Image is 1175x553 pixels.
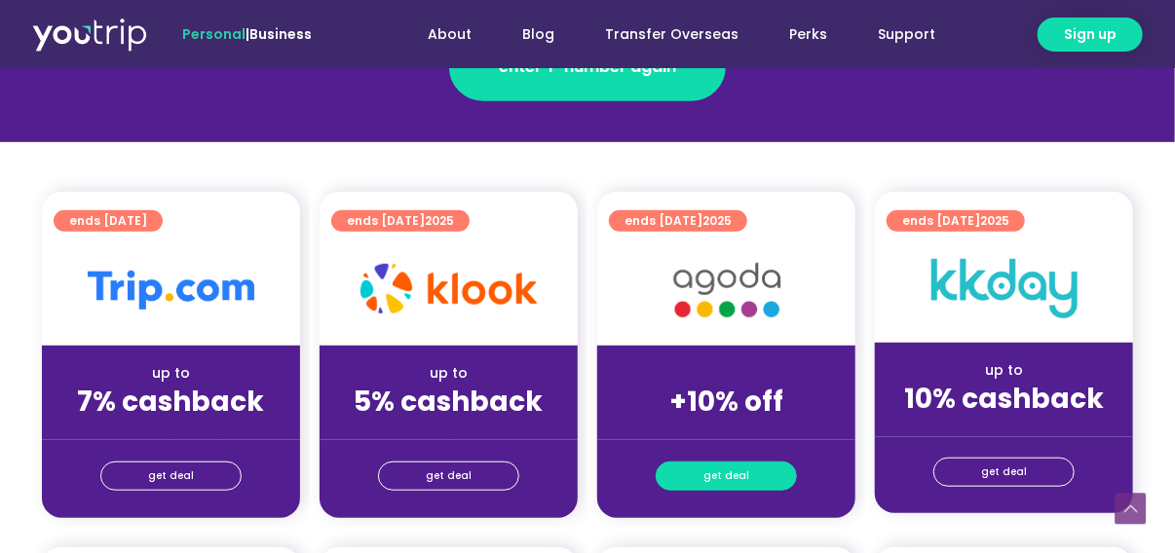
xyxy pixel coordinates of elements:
span: Personal [182,24,246,44]
a: get deal [378,461,519,491]
span: Sign up [1064,24,1117,45]
span: ends [DATE] [902,210,1009,232]
a: Perks [764,17,853,53]
div: (for stays only) [613,420,840,440]
span: ends [DATE] [69,210,147,232]
a: Transfer Overseas [580,17,764,53]
strong: 5% cashback [355,383,544,421]
a: ends [DATE]2025 [331,210,470,232]
a: get deal [933,458,1075,487]
strong: +10% off [669,383,783,421]
a: About [402,17,497,53]
div: up to [57,363,284,384]
a: ends [DATE] [54,210,163,232]
span: | [182,24,312,44]
span: get deal [703,462,749,490]
a: Sign up [1038,18,1143,52]
a: ends [DATE]2025 [887,210,1025,232]
a: Support [853,17,961,53]
a: get deal [656,461,797,491]
span: 2025 [702,212,732,229]
strong: 7% cashback [78,383,265,421]
strong: 10% cashback [904,380,1104,418]
span: get deal [148,462,194,490]
div: (for stays only) [891,417,1118,437]
span: 2025 [425,212,454,229]
a: Blog [497,17,580,53]
a: ends [DATE]2025 [609,210,747,232]
span: ends [DATE] [347,210,454,232]
span: ends [DATE] [625,210,732,232]
a: Business [249,24,312,44]
span: get deal [981,459,1027,486]
nav: Menu [364,17,961,53]
span: up to [708,363,744,383]
div: (for stays only) [335,420,562,440]
div: up to [335,363,562,384]
a: get deal [100,461,242,491]
span: 2025 [980,212,1009,229]
span: get deal [426,462,472,490]
div: (for stays only) [57,420,284,440]
div: up to [891,360,1118,381]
